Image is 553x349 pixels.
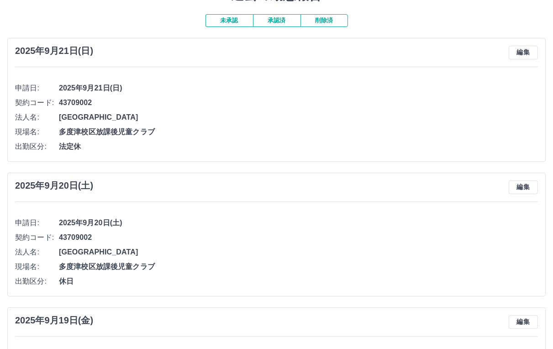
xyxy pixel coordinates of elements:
span: 法人名: [15,247,59,258]
span: 申請日: [15,217,59,228]
h3: 2025年9月21日(日) [15,46,93,56]
span: 43709002 [59,97,538,108]
button: 承認済 [253,14,300,27]
span: [GEOGRAPHIC_DATA] [59,112,538,123]
button: 編集 [509,46,538,59]
span: [GEOGRAPHIC_DATA] [59,247,538,258]
button: 編集 [509,315,538,329]
span: 出勤区分: [15,141,59,152]
span: 多度津校区放課後児童クラブ [59,127,538,137]
span: 2025年9月20日(土) [59,217,538,228]
span: 出勤区分: [15,276,59,287]
span: 法定休 [59,141,538,152]
button: 削除済 [300,14,348,27]
span: 契約コード: [15,232,59,243]
span: 現場名: [15,127,59,137]
span: 契約コード: [15,97,59,108]
span: 法人名: [15,112,59,123]
span: 現場名: [15,261,59,272]
span: 休日 [59,276,538,287]
button: 未承認 [205,14,253,27]
h3: 2025年9月20日(土) [15,180,93,191]
span: 43709002 [59,232,538,243]
span: 申請日: [15,83,59,94]
span: 2025年9月21日(日) [59,83,538,94]
h3: 2025年9月19日(金) [15,315,93,326]
span: 多度津校区放課後児童クラブ [59,261,538,272]
button: 編集 [509,180,538,194]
